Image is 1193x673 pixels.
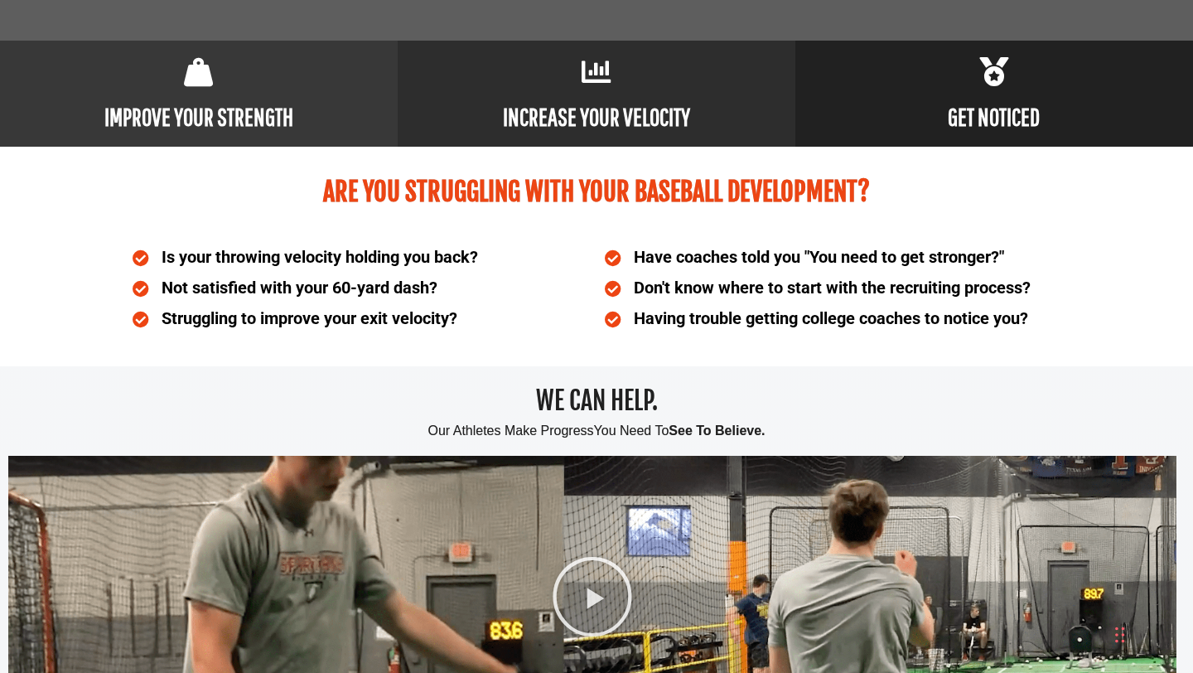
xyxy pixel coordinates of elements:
li: Is your throwing velocity holding you back? [133,242,588,273]
h2: WE CAN HELP. [8,376,1185,452]
li: Don't know where to start with the recruiting process? [605,273,1060,303]
li: Have coaches told you "You need to get stronger?" [605,242,1060,273]
div: Drag [1115,610,1125,660]
b: GET NOTICED [948,102,1040,131]
iframe: Chat Widget [949,494,1193,673]
li: Not satisfied with your 60-yard dash? [133,273,588,303]
span: See To Believe. [669,424,765,438]
b: INCREASE YOUR VELOCITY [503,102,690,131]
span: Our Athletes Make Progress [427,424,765,438]
h2: Are you struggling with your baseball development? [133,180,1060,205]
span: You Need To [594,424,669,438]
li: Having trouble getting college coaches to notice you? [605,303,1060,334]
b: IMPROVE YOUR STRENGTH [104,102,293,131]
li: Struggling to improve your exit velocity? [133,303,588,334]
